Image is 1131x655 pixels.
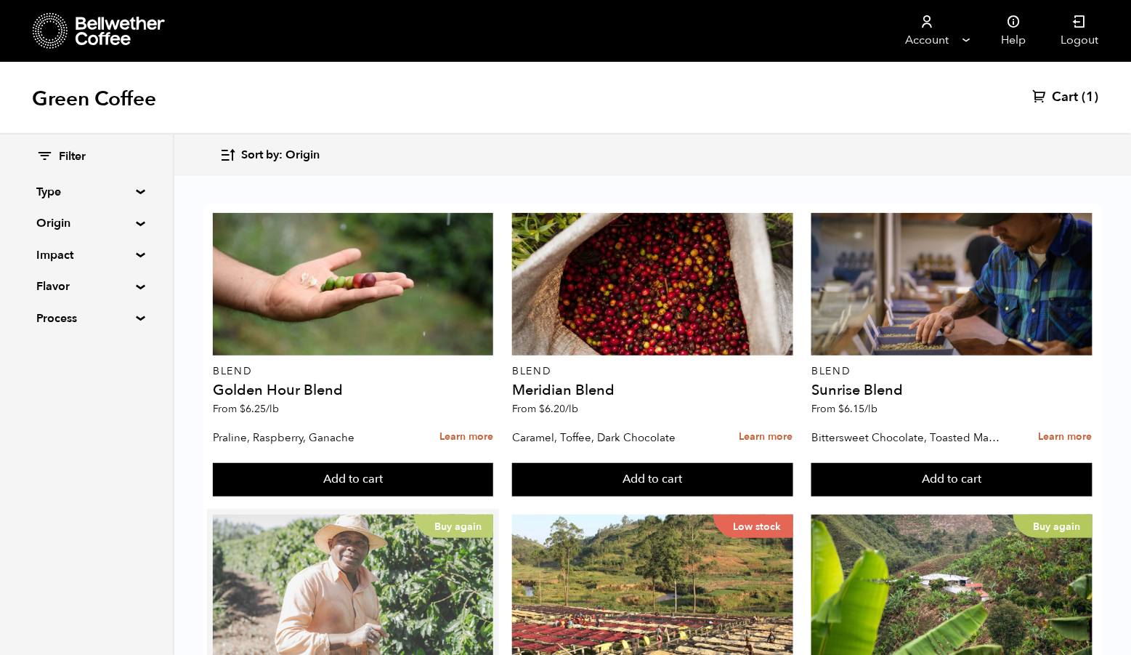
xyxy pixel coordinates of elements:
summary: Impact [36,246,137,264]
a: Cart (1) [1033,89,1099,106]
span: From [512,402,578,416]
span: Filter [59,149,86,165]
button: Sort by: Origin [219,138,320,172]
span: From [811,402,877,416]
h4: Golden Hour Blend [213,383,493,398]
p: Buy again [414,515,493,538]
span: $ [240,402,246,416]
summary: Process [36,310,137,327]
a: Learn more [739,422,793,453]
p: Praline, Raspberry, Ganache [213,427,404,449]
bdi: 6.15 [838,402,877,416]
span: /lb [565,402,578,416]
a: Learn more [439,422,493,453]
button: Add to cart [512,463,792,497]
span: /lb [864,402,877,416]
span: From [213,402,279,416]
span: $ [838,402,844,416]
summary: Flavor [36,278,137,295]
span: (1) [1082,89,1099,106]
h1: Green Coffee [32,86,156,112]
a: Learn more [1039,422,1093,453]
button: Add to cart [213,463,493,497]
span: Cart [1053,89,1079,106]
bdi: 6.25 [240,402,279,416]
span: /lb [266,402,279,416]
p: Blend [811,366,1092,377]
h4: Sunrise Blend [811,383,1092,398]
summary: Origin [36,214,137,232]
span: $ [539,402,545,416]
p: Blend [213,366,493,377]
p: Caramel, Toffee, Dark Chocolate [512,427,703,449]
summary: Type [36,183,137,201]
p: Bittersweet Chocolate, Toasted Marshmallow, Candied Orange, Praline [811,427,1002,449]
p: Buy again [1013,515,1093,538]
span: Sort by: Origin [241,148,320,164]
h4: Meridian Blend [512,383,792,398]
bdi: 6.20 [539,402,578,416]
button: Add to cart [811,463,1092,497]
p: Low stock [713,515,793,538]
p: Blend [512,366,792,377]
